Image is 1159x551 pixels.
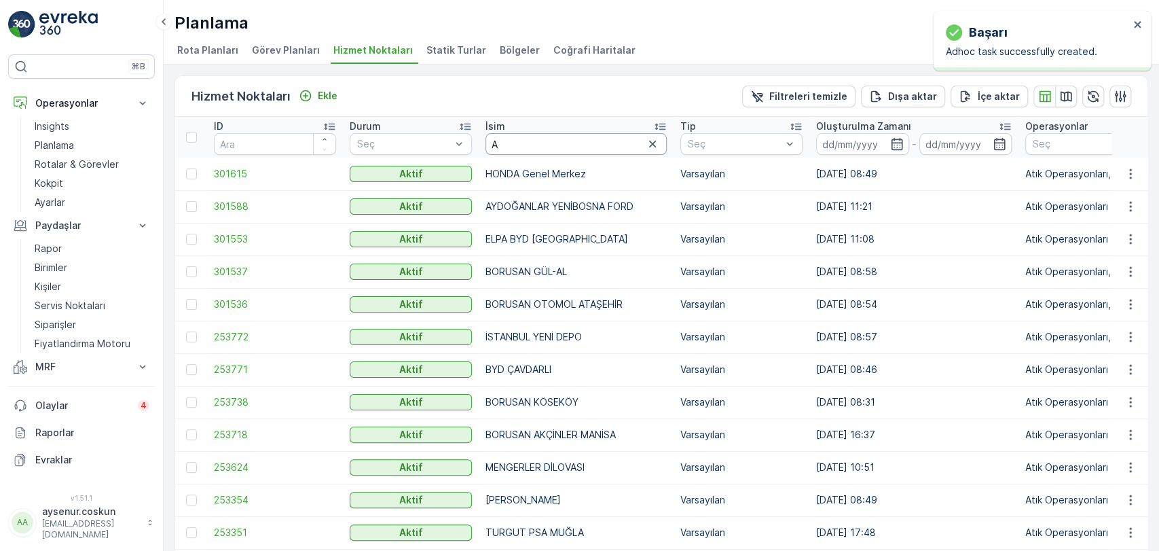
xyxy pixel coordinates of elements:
[485,363,667,376] p: BYD ÇAVDARLI
[399,200,423,213] p: Aktif
[252,43,320,57] span: Görev Planları
[42,505,140,518] p: aysenur.coskun
[8,90,155,117] button: Operasyonlar
[214,461,336,474] a: 253624
[214,298,336,311] a: 301536
[816,120,911,133] p: Oluşturulma Zamanı
[186,266,197,277] div: Toggle Row Selected
[8,392,155,419] a: Olaylar4
[186,332,197,342] div: Toggle Row Selected
[350,427,472,443] button: Aktif
[132,61,145,72] p: ⌘B
[680,265,803,279] p: Varsayılan
[809,321,1018,353] td: [DATE] 08:57
[680,330,803,344] p: Varsayılan
[39,11,98,38] img: logo_light-DOdMpM7g.png
[35,453,149,467] p: Evraklar
[680,200,803,213] p: Varsayılan
[35,426,149,440] p: Raporlar
[214,120,223,133] p: ID
[350,329,472,345] button: Aktif
[350,361,472,378] button: Aktif
[485,200,667,213] p: AYDOĞANLAR YENİBOSNA FORD
[35,177,63,190] p: Kokpit
[809,451,1018,484] td: [DATE] 10:51
[29,334,155,353] a: Fiyatlandırma Motoru
[35,96,128,110] p: Operasyonlar
[214,232,336,246] span: 301553
[946,45,1129,58] p: Adhoc task successfully created.
[951,86,1028,107] button: İçe aktar
[214,133,336,155] input: Ara
[214,395,336,409] span: 253738
[350,525,472,541] button: Aktif
[816,133,909,155] input: dd/mm/yyyy
[35,219,128,232] p: Paydaşlar
[357,137,451,151] p: Seç
[426,43,486,57] span: Statik Turlar
[293,88,343,104] button: Ekle
[680,526,803,539] p: Varsayılan
[214,526,336,539] a: 253351
[485,395,667,409] p: BORUSAN KÖSEKÖY
[809,386,1018,419] td: [DATE] 08:31
[399,330,423,344] p: Aktif
[35,337,130,351] p: Fiyatlandırma Motoru
[29,155,155,174] a: Rotalar & Görevler
[350,492,472,508] button: Aktif
[680,395,803,409] p: Varsayılan
[350,231,472,247] button: Aktif
[29,239,155,258] a: Rapor
[399,526,423,539] p: Aktif
[8,353,155,380] button: MRF
[809,255,1018,288] td: [DATE] 08:58
[186,364,197,375] div: Toggle Row Selected
[214,200,336,213] a: 301588
[485,120,505,133] p: İsim
[8,419,155,446] a: Raporlar
[214,493,336,507] span: 253354
[688,137,781,151] p: Seç
[186,201,197,212] div: Toggle Row Selected
[318,89,337,103] p: Ekle
[680,232,803,246] p: Varsayılan
[8,505,155,540] button: AAaysenur.coskun[EMAIL_ADDRESS][DOMAIN_NAME]
[809,223,1018,255] td: [DATE] 11:08
[35,139,74,152] p: Planlama
[333,43,413,57] span: Hizmet Noktaları
[214,265,336,279] a: 301537
[809,484,1018,516] td: [DATE] 08:49
[191,87,291,106] p: Hizmet Noktaları
[680,363,803,376] p: Varsayılan
[8,494,155,502] span: v 1.51.1
[485,167,667,181] p: HONDA Genel Merkez
[35,242,62,255] p: Rapor
[186,429,197,440] div: Toggle Row Selected
[214,428,336,442] a: 253718
[214,330,336,344] span: 253772
[809,288,1018,321] td: [DATE] 08:54
[214,363,336,376] a: 253771
[35,299,105,313] p: Servis Noktaları
[35,196,65,209] p: Ayarlar
[500,43,540,57] span: Bölgeler
[485,493,667,507] p: [PERSON_NAME]
[29,174,155,193] a: Kokpit
[29,117,155,136] a: Insights
[978,90,1020,103] p: İçe aktar
[399,395,423,409] p: Aktif
[186,397,197,408] div: Toggle Row Selected
[214,167,336,181] a: 301615
[680,428,803,442] p: Varsayılan
[141,400,147,411] p: 4
[29,193,155,212] a: Ayarlar
[29,277,155,296] a: Kişiler
[742,86,856,107] button: Filtreleri temizle
[35,158,119,171] p: Rotalar & Görevler
[42,518,140,540] p: [EMAIL_ADDRESS][DOMAIN_NAME]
